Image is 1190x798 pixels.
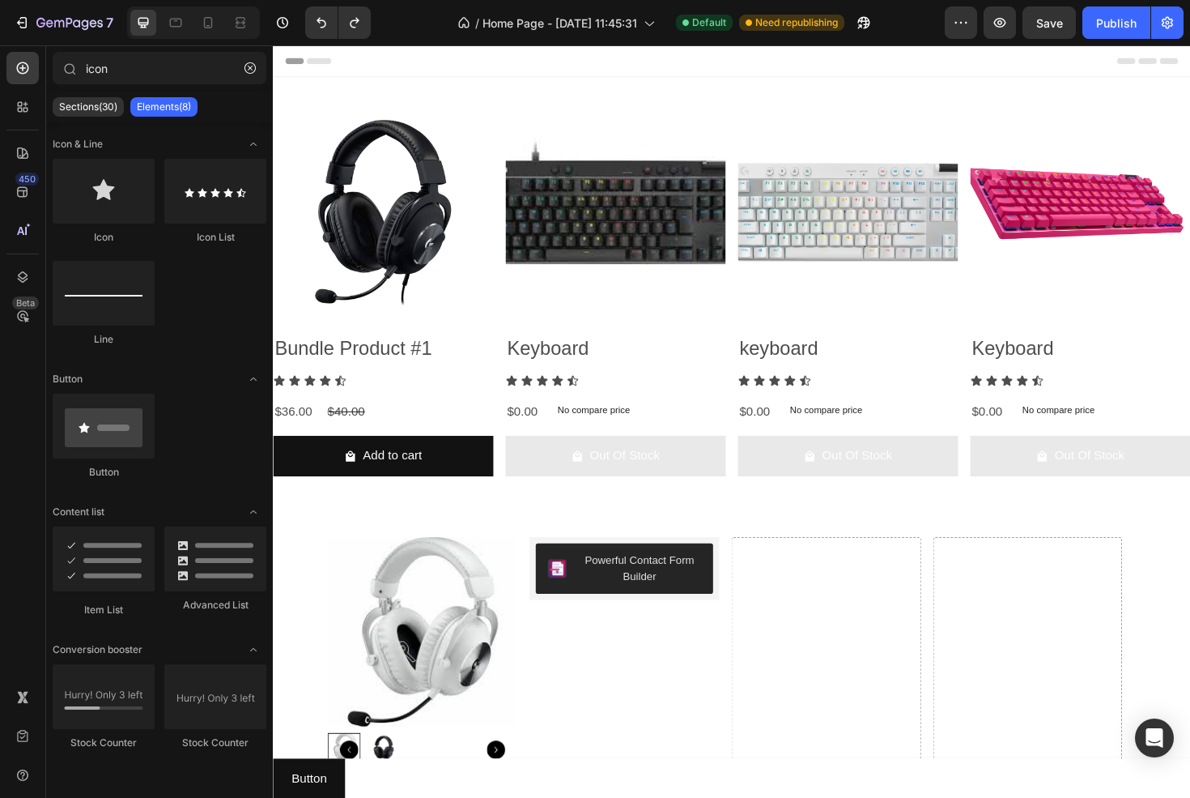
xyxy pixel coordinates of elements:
[240,366,266,392] span: Toggle open
[15,173,39,186] div: 450
[738,413,971,456] button: Out Of Stock
[59,100,117,113] p: Sections(30)
[246,413,479,456] button: Out Of Stock
[95,423,157,446] div: Add to cart
[305,6,371,39] div: Undo/Redo
[53,52,266,84] input: Search Sections & Elements
[738,374,774,401] div: $0.00
[738,305,971,335] h2: Keyboard
[53,332,155,347] div: Line
[301,381,378,390] p: No compare price
[246,305,479,335] h2: Keyboard
[246,374,282,401] div: $0.00
[1135,719,1174,757] div: Open Intercom Messenger
[19,765,57,788] p: Button
[137,100,191,113] p: Elements(8)
[227,736,246,756] button: Carousel Next Arrow
[492,413,725,456] button: Out Of Stock
[240,499,266,525] span: Toggle open
[6,6,121,39] button: 7
[1096,15,1137,32] div: Publish
[56,374,99,401] div: $40.00
[1036,16,1063,30] span: Save
[492,59,725,292] a: keyboard
[53,465,155,480] div: Button
[755,15,838,30] span: Need republishing
[12,297,39,309] div: Beta
[240,637,266,663] span: Toggle open
[492,305,725,335] h2: keyboard
[324,537,453,571] div: Powerful Contact Form Builder
[547,381,624,390] p: No compare price
[53,230,155,245] div: Icon
[53,505,104,519] span: Content list
[53,736,155,750] div: Stock Counter
[482,15,637,32] span: Home Page - [DATE] 11:45:31
[793,381,870,390] p: No compare price
[164,230,266,245] div: Icon List
[492,374,528,401] div: $0.00
[106,13,113,32] p: 7
[53,137,103,151] span: Icon & Line
[581,423,656,446] div: Out Of Stock
[738,59,971,292] a: Keyboard
[164,598,266,612] div: Advanced List
[291,544,311,564] img: COmlwLH0lu8CEAE=.png
[692,15,726,30] span: Default
[53,603,155,617] div: Item List
[53,642,142,657] span: Conversion booster
[475,15,479,32] span: /
[1022,6,1076,39] button: Save
[827,423,902,446] div: Out Of Stock
[240,131,266,157] span: Toggle open
[164,736,266,750] div: Stock Counter
[53,372,83,386] span: Button
[1082,6,1150,39] button: Publish
[58,521,259,722] a: logitech headset
[335,423,410,446] div: Out Of Stock
[246,59,479,292] a: Keyboard
[71,736,91,756] button: Carousel Back Arrow
[278,527,466,581] button: Powerful Contact Form Builder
